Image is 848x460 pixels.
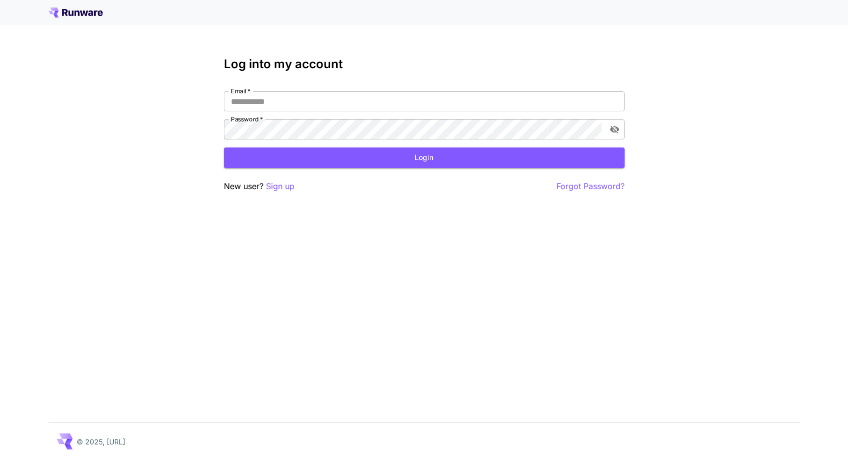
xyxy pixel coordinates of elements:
h3: Log into my account [224,57,625,71]
button: Forgot Password? [556,180,625,193]
label: Password [231,115,263,123]
label: Email [231,87,250,95]
p: New user? [224,180,295,193]
button: Sign up [266,180,295,193]
button: toggle password visibility [606,120,624,138]
button: Login [224,147,625,168]
p: © 2025, [URL] [77,436,125,447]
